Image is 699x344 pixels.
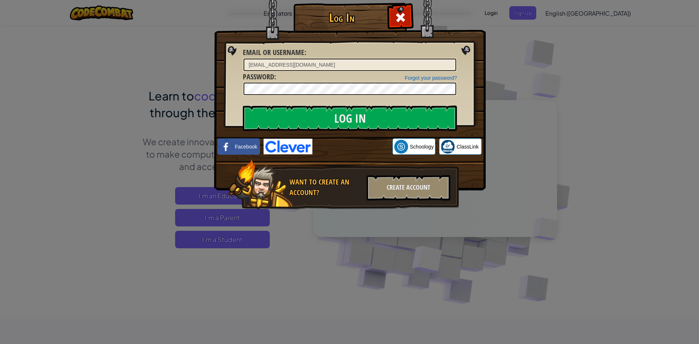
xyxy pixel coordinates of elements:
[457,143,479,150] span: ClassLink
[243,72,276,82] label: :
[367,175,450,201] div: Create Account
[441,140,455,154] img: classlink-logo-small.png
[264,139,312,154] img: clever-logo-blue.png
[219,140,233,154] img: facebook_small.png
[295,11,388,24] h1: Log In
[394,140,408,154] img: schoology.png
[243,47,306,58] label: :
[405,75,457,81] a: Forgot your password?
[243,106,457,131] input: Log In
[289,177,362,198] div: Want to create an account?
[312,139,392,155] iframe: Sign in with Google Button
[243,72,274,82] span: Password
[243,47,304,57] span: Email or Username
[235,143,257,150] span: Facebook
[410,143,434,150] span: Schoology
